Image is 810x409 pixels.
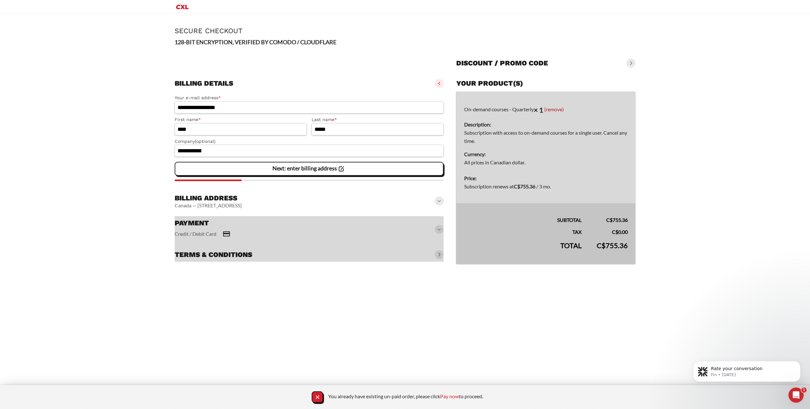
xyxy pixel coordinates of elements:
iframe: Intercom live chat [788,388,804,403]
h1: Secure Checkout [175,27,635,35]
span: (optional) [195,139,215,144]
p: You already have existing un-paid order, please click to proceed. [328,393,483,400]
label: Company [175,138,444,145]
label: Your e-mail address [175,94,444,101]
span: 1 [801,388,807,393]
a: Pay now [440,393,459,399]
strong: 128-BIT ENCRYPTION, VERIFIED BY COMODO / CLOUDFLARE [175,39,336,46]
iframe: Intercom notifications message [683,348,810,392]
h3: Billing details [175,79,233,88]
label: Last name [312,116,444,123]
vaadin-button: Close Notification [312,391,323,403]
h3: Discount / promo code [456,59,548,68]
vaadin-horizontal-layout: Canada — [STREET_ADDRESS] [175,202,242,209]
label: First name [175,116,307,123]
vaadin-button: Next: enter billing address [175,162,444,176]
h3: Billing address [175,194,242,203]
